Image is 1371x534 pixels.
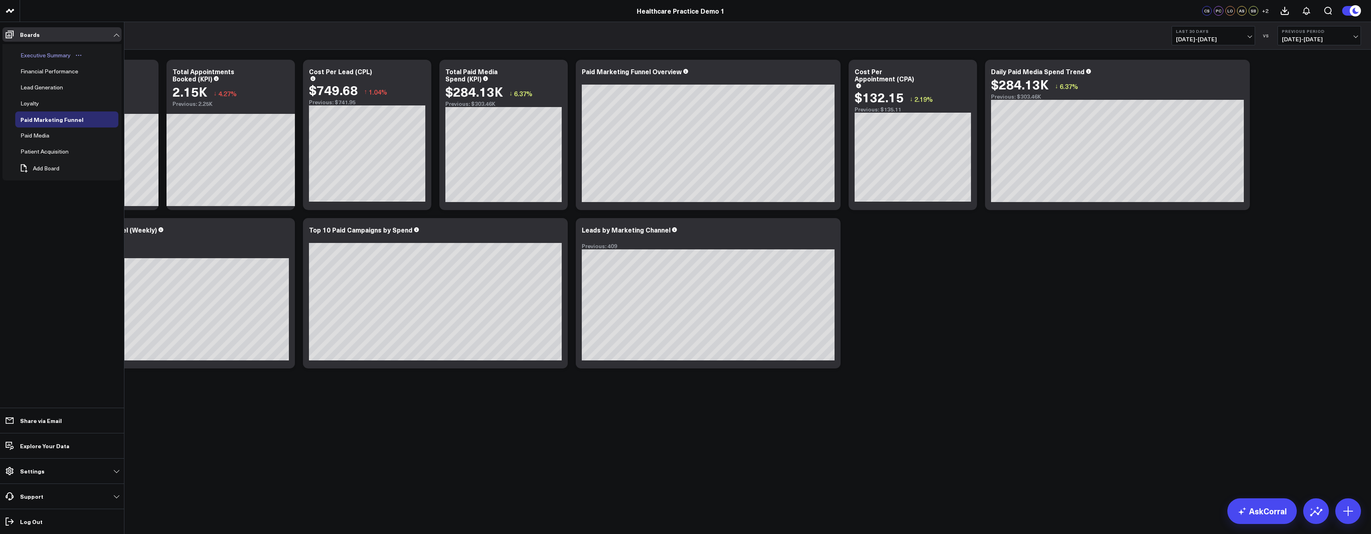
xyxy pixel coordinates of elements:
span: 2.19% [914,95,933,103]
p: Settings [20,468,45,474]
button: Open board menu [73,52,85,59]
span: ↓ [213,88,217,99]
div: CS [1202,6,1212,16]
div: Paid Media [18,131,51,140]
a: Paid MediaOpen board menu [15,127,67,144]
p: Boards [20,31,40,38]
span: + 2 [1262,8,1269,14]
b: Last 30 Days [1176,29,1251,34]
div: 2.15K [173,84,207,99]
a: Lead GenerationOpen board menu [15,79,80,95]
div: PC [1214,6,1223,16]
button: Previous Period[DATE]-[DATE] [1278,26,1361,45]
div: VS [1259,33,1274,38]
div: AS [1237,6,1247,16]
div: Paid Marketing Funnel [18,115,85,124]
div: Lead Generation [18,83,65,92]
div: Previous: $741.95 [309,99,425,105]
div: $749.68 [309,83,358,97]
div: $284.13K [445,84,503,99]
button: +2 [1260,6,1270,16]
div: LO [1225,6,1235,16]
div: Previous: $303.46K [445,101,562,107]
div: Loyalty [18,99,41,108]
div: Patient Acquisition [18,147,71,156]
div: Financial Performance [18,67,80,76]
button: Add Board [15,160,63,177]
div: Executive Summary [18,51,73,60]
span: ↓ [509,88,512,99]
span: 4.27% [218,89,237,98]
span: 6.37% [514,89,532,98]
div: Daily Paid Media Spend Trend [991,67,1085,76]
span: 1.04% [369,87,387,96]
a: LoyaltyOpen board menu [15,95,56,111]
span: ↑ [364,87,367,97]
a: Financial PerformanceOpen board menu [15,63,95,79]
div: Leads by Marketing Channel [582,225,670,234]
div: Previous: 2.25K [173,101,289,107]
div: Paid Marketing Funnel Overview [582,67,682,76]
div: $132.15 [855,90,904,104]
div: Previous: $303.46K [36,252,289,258]
div: $284.13K [991,77,1049,91]
p: Share via Email [20,417,62,424]
b: Previous Period [1282,29,1357,34]
div: Cost Per Lead (CPL) [309,67,372,76]
span: Add Board [33,165,59,172]
p: Explore Your Data [20,443,69,449]
p: Log Out [20,518,43,525]
button: Last 30 Days[DATE]-[DATE] [1172,26,1255,45]
div: Previous: $303.46K [991,93,1244,100]
div: Cost Per Appointment (CPA) [855,67,914,83]
a: Log Out [2,514,122,529]
div: Total Paid Media Spend (KPI) [445,67,498,83]
a: Healthcare Practice Demo 1 [637,6,725,15]
span: [DATE] - [DATE] [1282,36,1357,42]
span: ↓ [910,94,913,104]
span: 6.37% [1060,82,1078,91]
div: Total Appointments Booked (KPI) [173,67,234,83]
span: [DATE] - [DATE] [1176,36,1251,42]
a: Paid Marketing FunnelOpen board menu [15,111,101,127]
div: Previous: $135.11 [855,106,971,113]
a: AskCorral [1227,498,1297,524]
a: Executive SummaryOpen board menu [15,47,88,63]
a: Patient AcquisitionOpen board menu [15,144,86,160]
div: SB [1249,6,1258,16]
span: ↓ [1055,81,1058,91]
p: Support [20,493,43,500]
div: Top 10 Paid Campaigns by Spend [309,225,412,234]
div: Previous: 409 [582,243,835,249]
